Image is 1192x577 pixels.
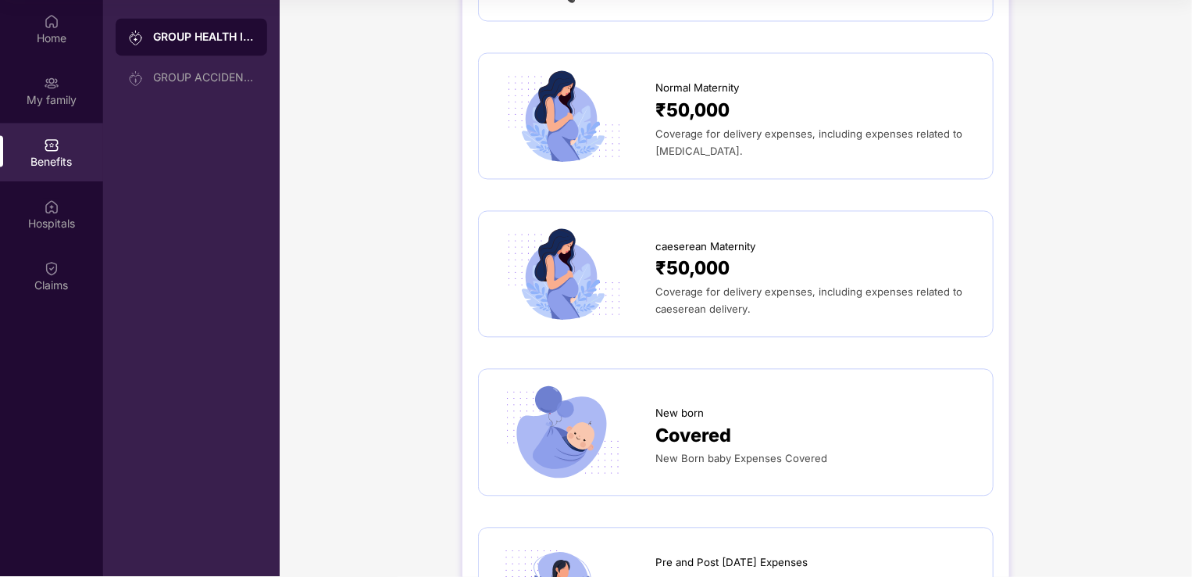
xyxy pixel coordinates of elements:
[128,30,144,46] img: svg+xml;base64,PHN2ZyB3aWR0aD0iMjAiIGhlaWdodD0iMjAiIHZpZXdCb3g9IjAgMCAyMCAyMCIgZmlsbD0ibm9uZSIgeG...
[655,555,808,572] span: Pre and Post [DATE] Expenses
[44,261,59,277] img: svg+xml;base64,PHN2ZyBpZD0iQ2xhaW0iIHhtbG5zPSJodHRwOi8vd3d3LnczLm9yZy8yMDAwL3N2ZyIgd2lkdGg9IjIwIi...
[128,71,144,87] img: svg+xml;base64,PHN2ZyB3aWR0aD0iMjAiIGhlaWdodD0iMjAiIHZpZXdCb3g9IjAgMCAyMCAyMCIgZmlsbD0ibm9uZSIgeG...
[44,138,59,153] img: svg+xml;base64,PHN2ZyBpZD0iQmVuZWZpdHMiIHhtbG5zPSJodHRwOi8vd3d3LnczLm9yZy8yMDAwL3N2ZyIgd2lkdGg9Ij...
[44,76,59,91] img: svg+xml;base64,PHN2ZyB3aWR0aD0iMjAiIGhlaWdodD0iMjAiIHZpZXdCb3g9IjAgMCAyMCAyMCIgZmlsbD0ibm9uZSIgeG...
[655,128,962,158] span: Coverage for delivery expenses, including expenses related to [MEDICAL_DATA].
[655,239,755,256] span: caeserean Maternity
[494,70,630,163] img: icon
[655,97,730,126] span: ₹50,000
[44,14,59,30] img: svg+xml;base64,PHN2ZyBpZD0iSG9tZSIgeG1sbnM9Imh0dHA6Ly93d3cudzMub3JnLzIwMDAvc3ZnIiB3aWR0aD0iMjAiIG...
[153,30,255,45] div: GROUP HEALTH INSURANCE
[655,406,704,422] span: New born
[494,385,630,479] img: icon
[153,72,255,84] div: GROUP ACCIDENTAL INSURANCE
[655,453,827,465] span: New Born baby Expenses Covered
[655,422,731,451] span: Covered
[655,286,962,316] span: Coverage for delivery expenses, including expenses related to caeserean delivery.
[494,228,630,321] img: icon
[655,255,730,284] span: ₹50,000
[44,199,59,215] img: svg+xml;base64,PHN2ZyBpZD0iSG9zcGl0YWxzIiB4bWxucz0iaHR0cDovL3d3dy53My5vcmcvMjAwMC9zdmciIHdpZHRoPS...
[655,81,739,97] span: Normal Maternity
